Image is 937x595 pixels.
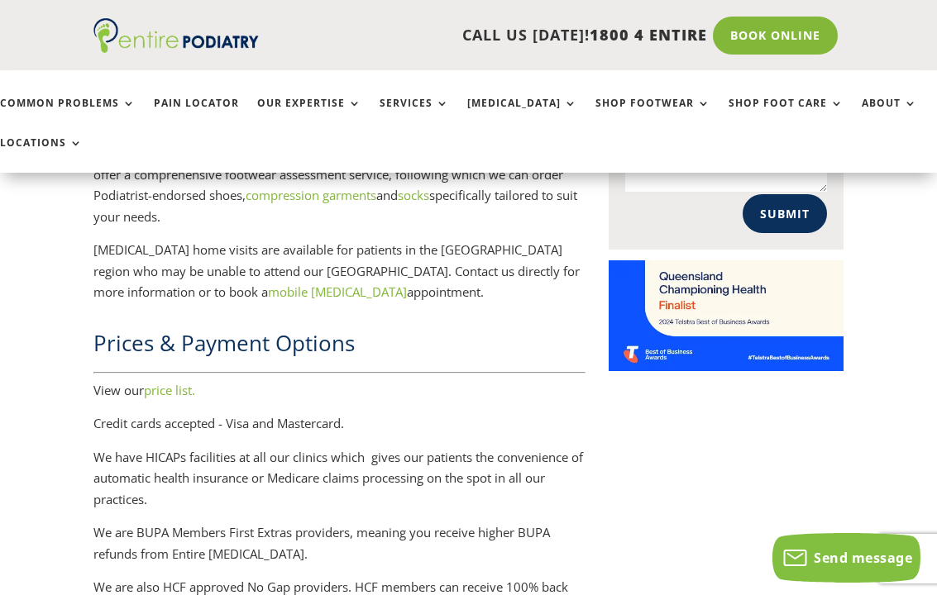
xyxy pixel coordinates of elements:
[268,283,407,300] a: mobile [MEDICAL_DATA]
[246,187,376,203] a: compression garments
[93,240,586,303] p: [MEDICAL_DATA] home visits are available for patients in the [GEOGRAPHIC_DATA] region who may be ...
[144,382,195,398] a: price list.
[93,447,586,523] p: We have HICAPs facilities at all our clinics which gives our patients the convenience of automati...
[93,18,259,53] img: logo (1)
[743,194,827,232] button: Submit
[257,98,361,133] a: Our Expertise
[398,187,429,203] a: socks
[380,98,449,133] a: Services
[93,328,586,366] h2: Prices & Payment Options
[595,98,710,133] a: Shop Footwear
[590,25,707,45] span: 1800 4 ENTIRE
[729,98,844,133] a: Shop Foot Care
[467,98,577,133] a: [MEDICAL_DATA]
[609,260,844,371] img: Telstra Business Awards QLD State Finalist - Championing Health Category
[93,522,586,577] p: We are BUPA Members First Extras providers, meaning you receive higher BUPA refunds from Entire [...
[259,25,706,46] p: CALL US [DATE]!
[93,413,586,447] p: Credit cards accepted - Visa and Mastercard.
[93,40,259,56] a: Entire Podiatry
[93,380,586,414] p: View our
[713,17,838,55] a: Book Online
[609,358,844,374] a: Telstra Business Awards QLD State Finalist - Championing Health Category
[154,98,239,133] a: Pain Locator
[814,549,912,567] span: Send message
[862,98,917,133] a: About
[93,143,586,240] p: Our Strathpine clinic also has a range of available for viewing. We offer a comprehensive footwea...
[772,533,920,583] button: Send message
